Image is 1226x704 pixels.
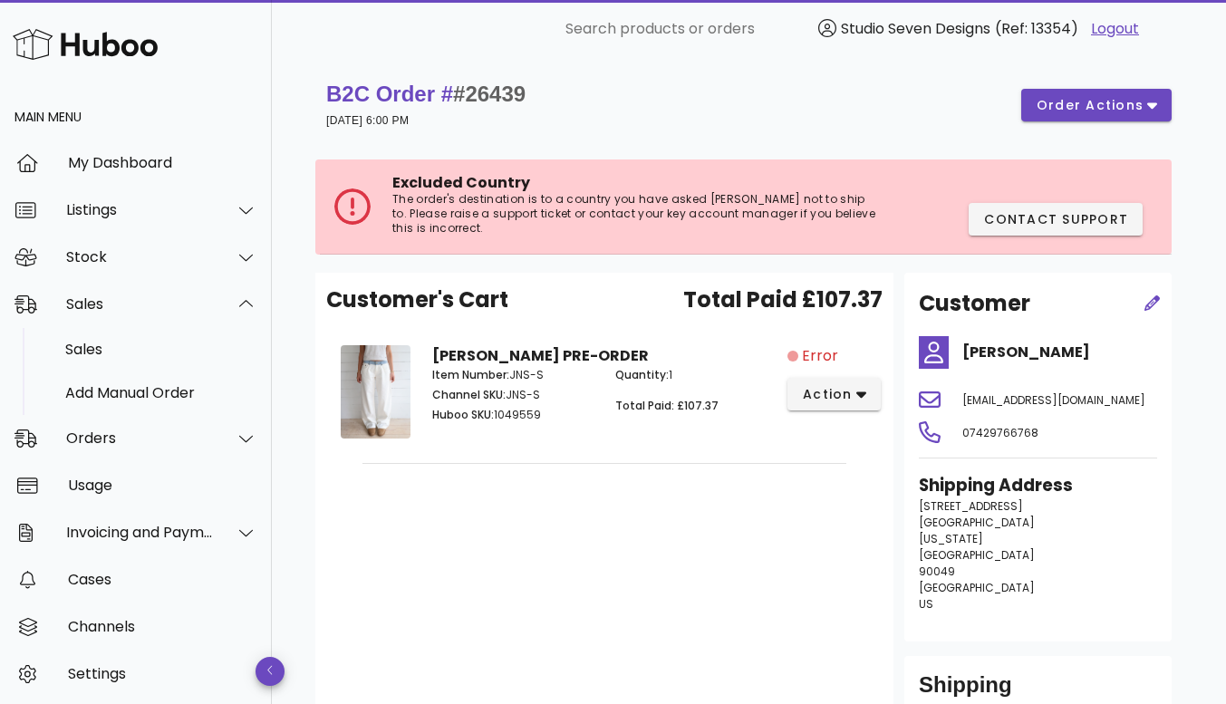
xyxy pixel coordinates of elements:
[841,18,990,39] span: Studio Seven Designs
[432,367,594,383] p: JNS-S
[66,201,214,218] div: Listings
[65,341,257,358] div: Sales
[432,407,594,423] p: 1049559
[919,498,1023,514] span: [STREET_ADDRESS]
[65,384,257,401] div: Add Manual Order
[13,24,158,63] img: Huboo Logo
[392,192,880,236] p: The order's destination is to a country you have asked [PERSON_NAME] not to ship to. Please raise...
[995,18,1078,39] span: (Ref: 13354)
[326,284,508,316] span: Customer's Cart
[919,531,983,546] span: [US_STATE]
[1021,89,1172,121] button: order actions
[341,345,410,439] img: Product Image
[326,82,526,106] strong: B2C Order #
[432,367,509,382] span: Item Number:
[66,524,214,541] div: Invoicing and Payments
[787,378,881,410] button: action
[68,477,257,494] div: Usage
[432,387,506,402] span: Channel SKU:
[66,295,214,313] div: Sales
[68,571,257,588] div: Cases
[432,407,494,422] span: Huboo SKU:
[326,114,409,127] small: [DATE] 6:00 PM
[68,154,257,171] div: My Dashboard
[453,82,526,106] span: #26439
[919,473,1157,498] h3: Shipping Address
[962,392,1145,408] span: [EMAIL_ADDRESS][DOMAIN_NAME]
[683,284,883,316] span: Total Paid £107.37
[919,596,933,612] span: US
[1036,96,1144,115] span: order actions
[919,515,1035,530] span: [GEOGRAPHIC_DATA]
[919,547,1035,563] span: [GEOGRAPHIC_DATA]
[802,345,838,367] span: Error
[66,248,214,265] div: Stock
[802,385,853,404] span: action
[615,367,669,382] span: Quantity:
[615,398,719,413] span: Total Paid: £107.37
[919,564,955,579] span: 90049
[969,203,1143,236] button: Contact Support
[1091,18,1139,40] a: Logout
[919,580,1035,595] span: [GEOGRAPHIC_DATA]
[432,345,649,366] strong: [PERSON_NAME] PRE-ORDER
[68,618,257,635] div: Channels
[983,210,1128,229] span: Contact Support
[68,665,257,682] div: Settings
[432,387,594,403] p: JNS-S
[66,429,214,447] div: Orders
[615,367,777,383] p: 1
[392,172,530,193] span: Excluded Country
[962,425,1038,440] span: 07429766768
[962,342,1157,363] h4: [PERSON_NAME]
[919,287,1030,320] h2: Customer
